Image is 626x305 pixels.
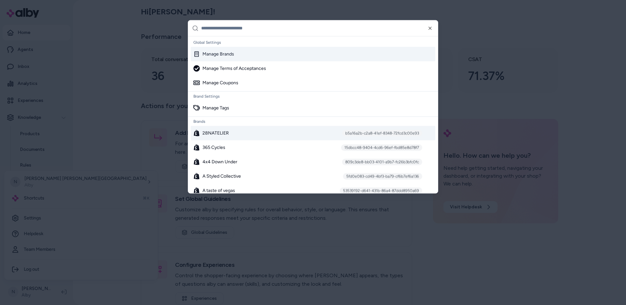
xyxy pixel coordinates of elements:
[202,144,225,151] span: 365 Cycles
[191,38,435,47] div: Global Settings
[193,79,238,86] div: Manage Coupons
[342,130,422,136] div: b5a16a2b-c2a8-41ef-8348-72fcd3c00e93
[342,158,422,165] div: 809c3de8-bb03-4101-a9b7-fc26b3bfc0fc
[343,173,422,179] div: 5fd0e083-cd49-4bf3-ba79-cf6b7ef6a136
[341,144,422,151] div: 15dbcc48-9404-4cd6-96ef-fbd85e8d78f7
[202,130,229,136] span: 28NATELIER
[191,91,435,101] div: Brand Settings
[202,187,235,194] span: A taste of vegas
[193,51,234,57] div: Manage Brands
[202,158,237,165] span: 4x4 Down Under
[193,65,266,72] div: Manage Terms of Acceptances
[202,173,241,179] span: A Styled Collective
[191,117,435,126] div: Brands
[193,104,229,111] div: Manage Tags
[340,187,422,194] div: 53539192-d641-431b-86a4-87ddd8950a69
